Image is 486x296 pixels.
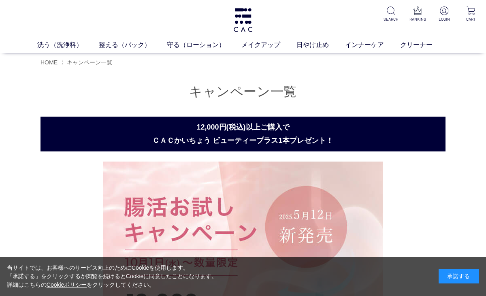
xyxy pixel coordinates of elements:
[463,16,480,22] p: CART
[409,6,426,22] a: RANKING
[409,16,426,22] p: RANKING
[67,59,112,66] span: キャンペーン一覧
[47,281,87,288] a: Cookieポリシー
[232,8,254,32] img: logo
[400,40,449,50] a: クリーナー
[345,40,400,50] a: インナーケア
[99,40,167,50] a: 整える（パック）
[463,6,480,22] a: CART
[436,16,453,22] p: LOGIN
[40,83,446,100] h1: キャンペーン一覧
[37,40,99,50] a: 洗う（洗浄料）
[439,269,479,283] div: 承諾する
[40,117,446,151] h2: 12,000円(税込)以上ご購入で ＣＡＣかいちょう ビューティープラス1本プレゼント！
[167,40,241,50] a: 守る（ローション）
[382,16,399,22] p: SEARCH
[436,6,453,22] a: LOGIN
[296,40,345,50] a: 日やけ止め
[61,59,114,66] li: 〉
[40,59,58,66] a: HOME
[241,40,296,50] a: メイクアップ
[7,264,217,289] div: 当サイトでは、お客様へのサービス向上のためにCookieを使用します。 「承諾する」をクリックするか閲覧を続けるとCookieに同意したことになります。 詳細はこちらの をクリックしてください。
[382,6,399,22] a: SEARCH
